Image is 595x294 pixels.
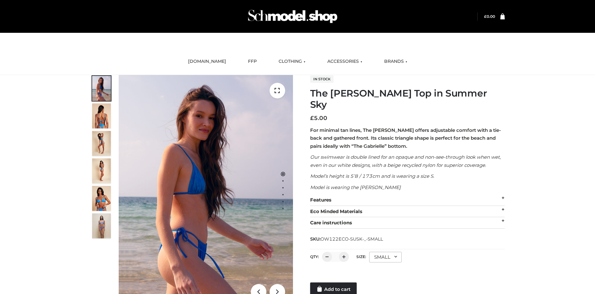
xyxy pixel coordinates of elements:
[310,88,505,110] h1: The [PERSON_NAME] Top in Summer Sky
[246,4,340,29] img: Schmodel Admin 964
[92,186,111,211] img: 2.Alex-top_CN-1-1-2.jpg
[310,75,334,83] span: In stock
[92,76,111,101] img: 1.Alex-top_SS-1_4464b1e7-c2c9-4e4b-a62c-58381cd673c0-1.jpg
[310,254,319,259] label: QTY:
[274,55,310,68] a: CLOTHING
[310,173,434,179] em: Model’s height is 5’8 / 173cm and is wearing a size S.
[484,14,495,19] bdi: 0.00
[243,55,261,68] a: FFP
[92,131,111,156] img: 4.Alex-top_CN-1-1-2.jpg
[310,154,501,168] em: Our swimwear is double lined for an opaque and non-see-through look when wet, even in our white d...
[310,194,505,206] div: Features
[323,55,367,68] a: ACCESSORIES
[310,127,501,149] strong: For minimal tan lines, The [PERSON_NAME] offers adjustable comfort with a tie-back and gathered f...
[379,55,412,68] a: BRANDS
[92,213,111,238] img: SSVC.jpg
[484,14,487,19] span: £
[310,115,327,122] bdi: 5.00
[92,158,111,183] img: 3.Alex-top_CN-1-1-2.jpg
[310,115,314,122] span: £
[310,217,505,229] div: Care instructions
[92,103,111,128] img: 5.Alex-top_CN-1-1_1-1.jpg
[310,235,384,243] span: SKU:
[320,236,383,242] span: OW122ECO-SUSK-_-SMALL
[310,184,401,190] em: Model is wearing the [PERSON_NAME]
[183,55,231,68] a: [DOMAIN_NAME]
[356,254,366,259] label: Size:
[484,14,495,19] a: £0.00
[310,206,505,217] div: Eco Minded Materials
[369,252,402,262] div: SMALL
